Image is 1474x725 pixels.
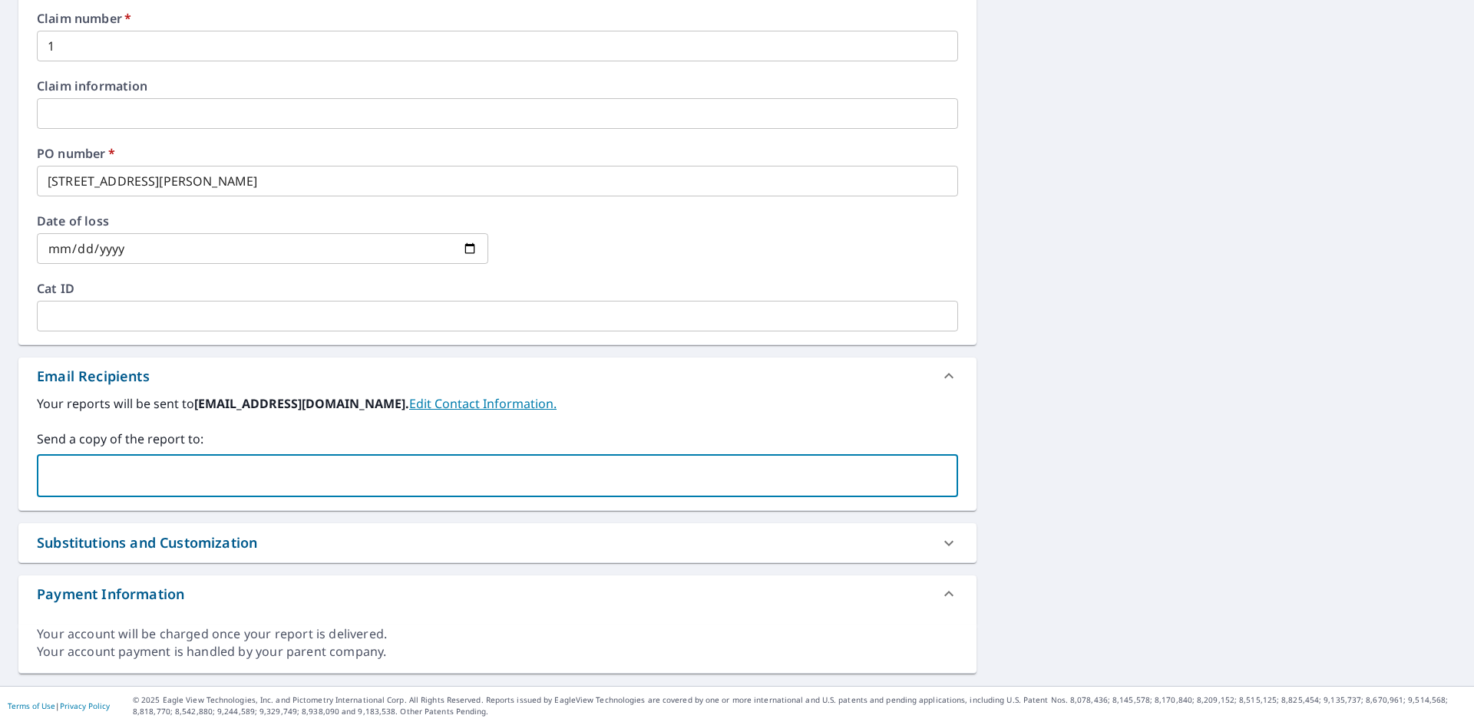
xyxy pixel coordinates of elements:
div: Email Recipients [18,358,977,394]
label: Cat ID [37,282,958,295]
div: Email Recipients [37,366,150,387]
a: EditContactInfo [409,395,557,412]
label: Date of loss [37,215,488,227]
div: Your account will be charged once your report is delivered. [37,625,958,643]
label: Your reports will be sent to [37,394,958,413]
label: PO number [37,147,958,160]
label: Claim number [37,12,958,25]
label: Claim information [37,80,958,92]
b: [EMAIL_ADDRESS][DOMAIN_NAME]. [194,395,409,412]
div: Your account payment is handled by your parent company. [37,643,958,661]
div: Payment Information [18,575,977,612]
p: | [8,701,110,710]
div: Substitutions and Customization [37,532,257,553]
label: Send a copy of the report to: [37,430,958,448]
div: Substitutions and Customization [18,523,977,562]
p: © 2025 Eagle View Technologies, Inc. and Pictometry International Corp. All Rights Reserved. Repo... [133,694,1466,717]
a: Privacy Policy [60,700,110,711]
a: Terms of Use [8,700,55,711]
div: Payment Information [37,584,184,605]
